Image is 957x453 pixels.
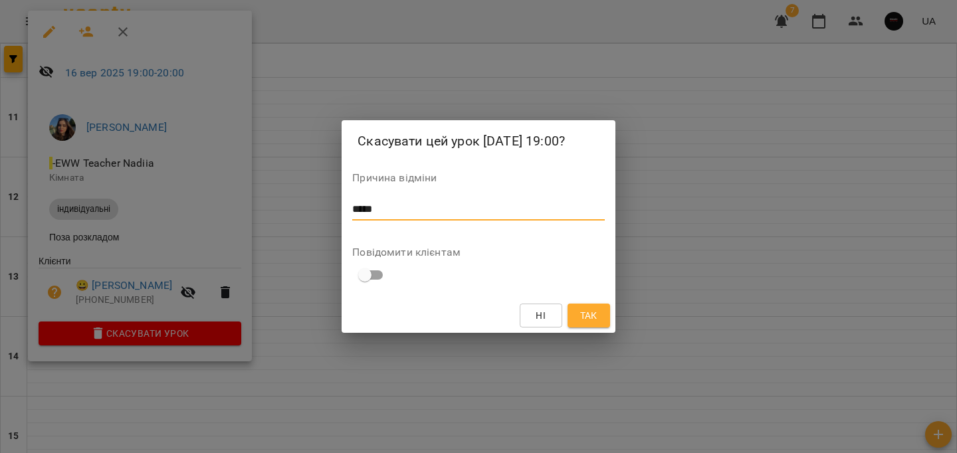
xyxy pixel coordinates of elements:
h2: Скасувати цей урок [DATE] 19:00? [358,131,599,151]
button: Так [568,304,610,327]
span: Так [580,308,597,323]
label: Причина відміни [352,173,605,183]
label: Повідомити клієнтам [352,247,605,258]
span: Ні [536,308,546,323]
button: Ні [520,304,562,327]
